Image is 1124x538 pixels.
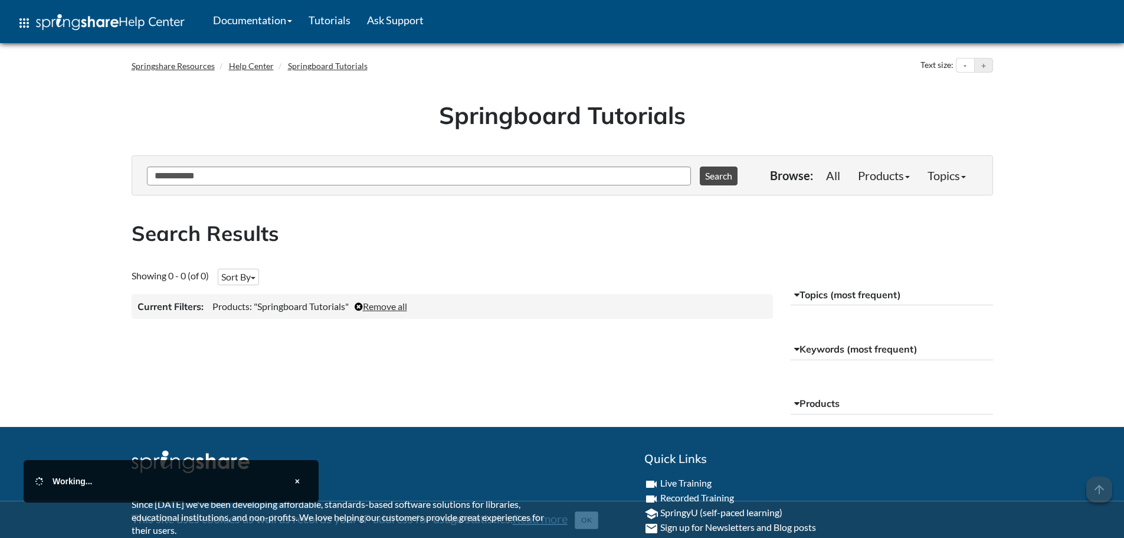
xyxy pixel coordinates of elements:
i: school [644,507,658,521]
a: Sign up for Newsletters and Blog posts [660,521,816,533]
p: Browse: [770,167,813,184]
h2: Search Results [132,219,993,248]
h1: Springboard Tutorials [140,99,984,132]
img: Springshare [132,451,250,473]
i: email [644,521,658,536]
a: SpringyU (self-paced learning) [660,507,782,518]
span: apps [17,16,31,30]
a: apps Help Center [9,5,193,41]
a: Ask Support [359,5,432,35]
button: Keywords (most frequent) [791,339,993,360]
h3: Current Filters [137,300,204,313]
span: arrow_upward [1086,477,1112,503]
button: Decrease text size [956,58,974,73]
img: Springshare [36,14,119,30]
span: Working... [53,477,92,486]
a: Tutorials [300,5,359,35]
a: All [817,164,849,187]
button: Close [288,472,307,491]
span: "Springboard Tutorials" [254,301,349,312]
h2: Quick Links [644,451,993,467]
button: Increase text size [975,58,992,73]
button: Close [575,511,598,529]
i: videocam [644,492,658,506]
a: Recorded Training [660,492,734,503]
button: Search [700,167,738,185]
a: arrow_upward [1086,478,1112,492]
a: Read more [513,511,568,526]
p: Since [DATE] we've been developing affordable, standards-based software solutions for libraries, ... [132,498,553,537]
div: Text size: [918,58,956,73]
div: This site uses cookies as well as records your IP address for usage statistics. [120,510,1005,529]
span: Products: [212,301,252,312]
button: Topics (most frequent) [791,285,993,306]
button: Sort By [218,269,259,285]
a: Springshare Resources [132,61,215,71]
i: videocam [644,477,658,491]
a: Remove all [355,301,407,312]
a: Springboard Tutorials [288,61,368,71]
button: Products [791,393,993,415]
a: Topics [919,164,975,187]
a: Documentation [205,5,300,35]
span: Help Center [119,14,185,29]
a: Help Center [229,61,274,71]
a: Products [849,164,919,187]
a: Live Training [660,477,712,488]
span: Showing 0 - 0 (of 0) [132,270,209,281]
